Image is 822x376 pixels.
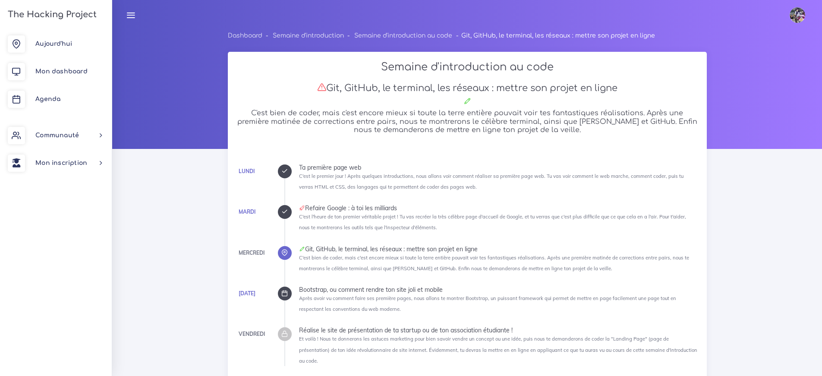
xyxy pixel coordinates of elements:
[228,32,262,39] a: Dashboard
[299,246,698,252] div: Git, GitHub, le terminal, les réseaux : mettre son projet en ligne
[35,160,87,166] span: Mon inscription
[299,327,698,333] div: Réalise le site de présentation de ta startup ou de ton association étudiante !
[299,214,686,231] small: C'est l'heure de ton premier véritable projet ! Tu vas recréer la très célèbre page d'accueil de ...
[5,10,97,19] h3: The Hacking Project
[299,287,698,293] div: Bootstrap, ou comment rendre ton site joli et mobile
[35,132,79,139] span: Communauté
[273,32,344,39] a: Semaine d'introduction
[299,173,683,190] small: C'est le premier jour ! Après quelques introductions, nous allons voir comment réaliser sa premiè...
[299,205,698,211] div: Refaire Google : à toi les milliards
[299,246,305,252] i: Corrections cette journée là
[237,82,698,94] h3: Git, GitHub, le terminal, les réseaux : mettre son projet en ligne
[299,295,676,312] small: Après avoir vu comment faire ses première pages, nous allons te montrer Bootstrap, un puissant fr...
[299,205,305,211] i: Projet à rendre ce jour-là
[299,255,689,272] small: C'est bien de coder, mais c'est encore mieux si toute la terre entière pouvait voir tes fantastiq...
[354,32,452,39] a: Semaine d'introduction au code
[790,7,805,23] img: eg54bupqcshyolnhdacp.jpg
[299,164,698,171] div: Ta première page web
[239,290,255,297] a: [DATE]
[463,97,471,105] i: Corrections cette journée là
[317,82,326,92] i: Attention : nous n'avons pas encore reçu ton projet aujourd'hui. N'oublie pas de le soumettre en ...
[299,336,697,363] small: Et voilà ! Nous te donnerons les astuces marketing pour bien savoir vendre un concept ou une idée...
[239,209,255,215] a: Mardi
[237,109,698,134] h5: C'est bien de coder, mais c'est encore mieux si toute la terre entière pouvait voir tes fantastiq...
[237,61,698,73] h2: Semaine d'introduction au code
[239,329,265,339] div: Vendredi
[452,30,655,41] li: Git, GitHub, le terminal, les réseaux : mettre son projet en ligne
[239,168,255,174] a: Lundi
[35,68,88,75] span: Mon dashboard
[239,248,265,258] div: Mercredi
[35,96,60,102] span: Agenda
[35,41,72,47] span: Aujourd'hui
